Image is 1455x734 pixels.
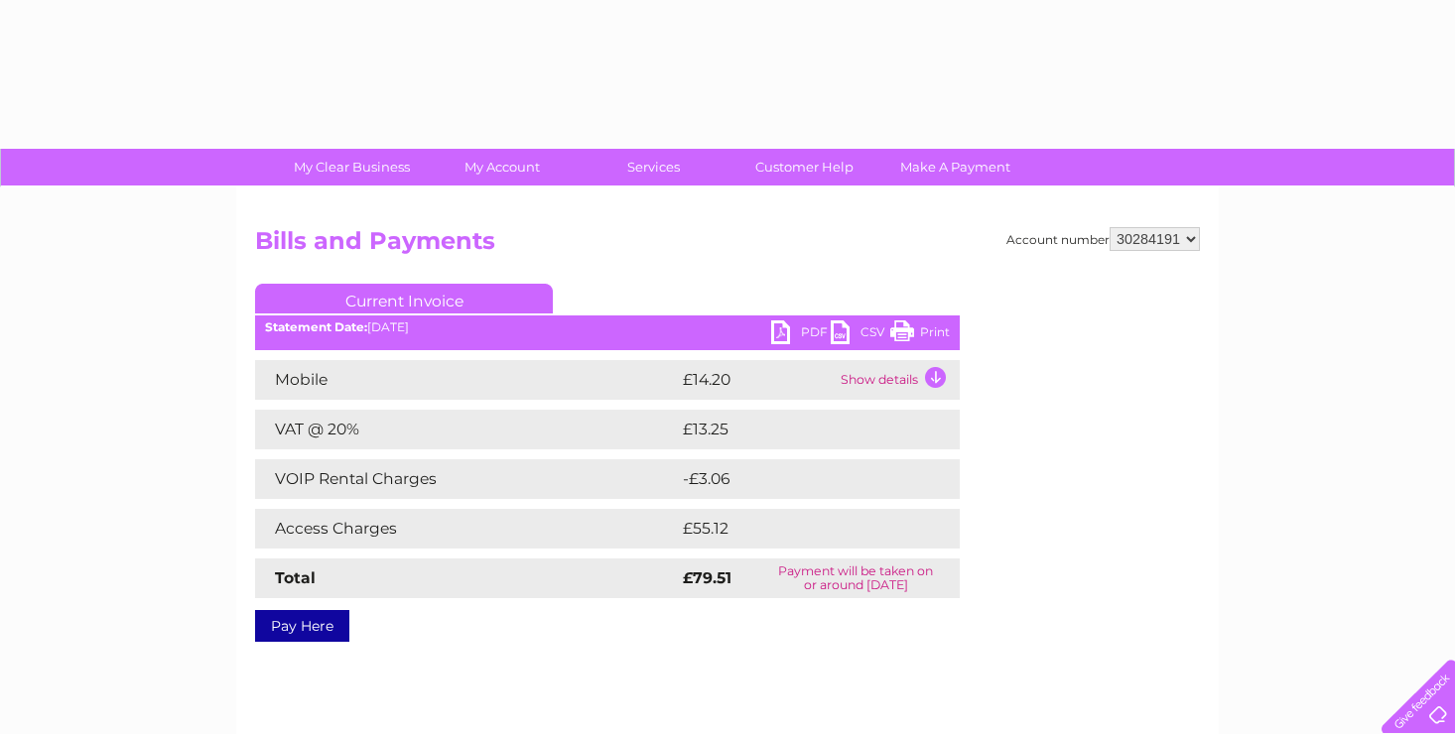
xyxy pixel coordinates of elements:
div: [DATE] [255,320,960,334]
a: Customer Help [723,149,886,185]
h2: Bills and Payments [255,227,1200,265]
td: Mobile [255,360,678,400]
a: Make A Payment [873,149,1037,185]
a: Pay Here [255,610,349,642]
td: £14.20 [678,360,836,400]
a: Print [890,320,950,349]
div: Account number [1006,227,1200,251]
a: My Clear Business [270,149,434,185]
td: Access Charges [255,509,678,549]
a: CSV [831,320,890,349]
b: Statement Date: [265,319,367,334]
a: Current Invoice [255,284,553,313]
td: Payment will be taken on or around [DATE] [751,558,960,598]
td: Show details [836,360,960,400]
strong: Total [275,568,316,587]
td: £13.25 [678,410,917,449]
strong: £79.51 [683,568,731,587]
a: My Account [421,149,585,185]
a: Services [572,149,735,185]
td: -£3.06 [678,459,918,499]
td: VOIP Rental Charges [255,459,678,499]
td: VAT @ 20% [255,410,678,449]
td: £55.12 [678,509,917,549]
a: PDF [771,320,831,349]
